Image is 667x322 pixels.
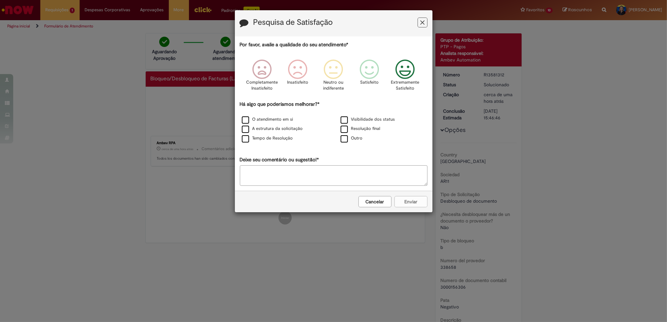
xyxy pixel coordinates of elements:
[245,55,279,100] div: Completamente Insatisfeito
[321,79,345,92] p: Neutro ou indiferente
[391,79,419,92] p: Extremamente Satisfeito
[242,116,293,123] label: O atendimento em si
[388,55,422,100] div: Extremamente Satisfeito
[240,156,319,163] label: Deixe seu comentário ou sugestão!*
[246,79,278,92] p: Completamente Insatisfeito
[240,41,349,48] label: Por favor, avalie a qualidade do seu atendimento*
[352,55,386,100] div: Satisfeito
[341,135,363,141] label: Outro
[242,135,293,141] label: Tempo de Resolução
[341,126,381,132] label: Resolução final
[358,196,391,207] button: Cancelar
[240,101,427,143] div: Há algo que poderíamos melhorar?*
[281,55,315,100] div: Insatisfeito
[253,18,333,27] label: Pesquisa de Satisfação
[287,79,308,86] p: Insatisfeito
[242,126,303,132] label: A estrutura da solicitação
[360,79,379,86] p: Satisfeito
[341,116,395,123] label: Visibilidade dos status
[316,55,350,100] div: Neutro ou indiferente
